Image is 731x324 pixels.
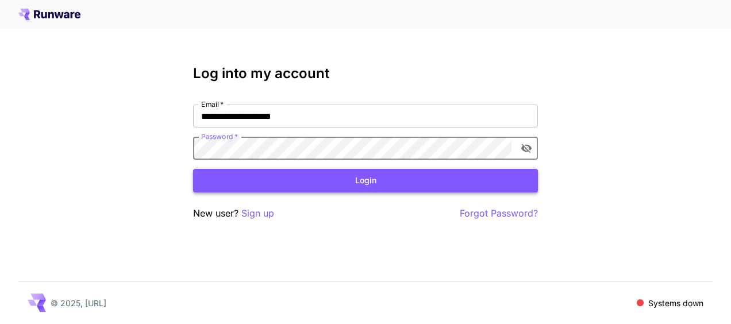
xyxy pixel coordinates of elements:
p: Systems down [648,297,703,309]
label: Password [201,132,238,141]
button: Sign up [241,206,274,221]
p: New user? [193,206,274,221]
p: © 2025, [URL] [51,297,106,309]
label: Email [201,99,224,109]
h3: Log into my account [193,65,538,82]
button: Login [193,169,538,192]
button: Forgot Password? [460,206,538,221]
button: toggle password visibility [516,138,537,159]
